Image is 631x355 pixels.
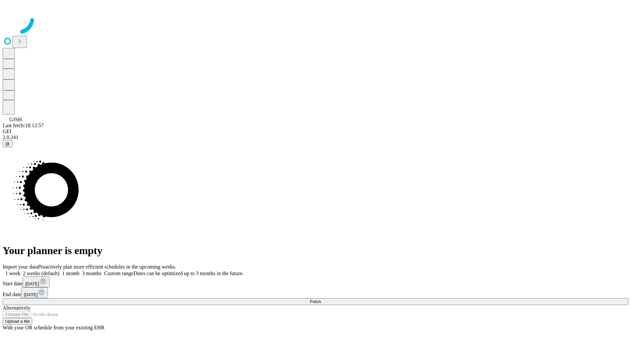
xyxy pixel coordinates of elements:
[3,264,38,270] span: Import your data
[82,271,102,276] span: 3 months
[104,271,133,276] span: Custom range
[5,141,10,146] span: @
[3,325,105,330] span: With your OR schedule from your existing EHR
[310,299,321,304] span: Fetch
[62,271,80,276] span: 1 month
[23,276,50,287] button: [DATE]
[133,271,244,276] span: Dates can be optimized up to 3 months in the future.
[3,287,628,298] div: End date
[3,318,32,325] button: Upload a file
[9,117,22,122] span: GJSH
[5,271,20,276] span: 1 week
[3,305,30,311] span: Alternatively
[38,264,176,270] span: Proactively plan more efficient schedules in the upcoming weeks.
[3,245,628,257] h1: Your planner is empty
[23,271,59,276] span: 2 weeks (default)
[24,292,37,297] span: [DATE]
[3,134,628,140] div: 2.0.241
[25,281,39,286] span: [DATE]
[21,287,48,298] button: [DATE]
[3,276,628,287] div: Start date
[3,140,12,147] button: @
[3,123,44,128] span: Last fetch: 18:12:57
[3,298,628,305] button: Fetch
[3,129,628,134] div: GEI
